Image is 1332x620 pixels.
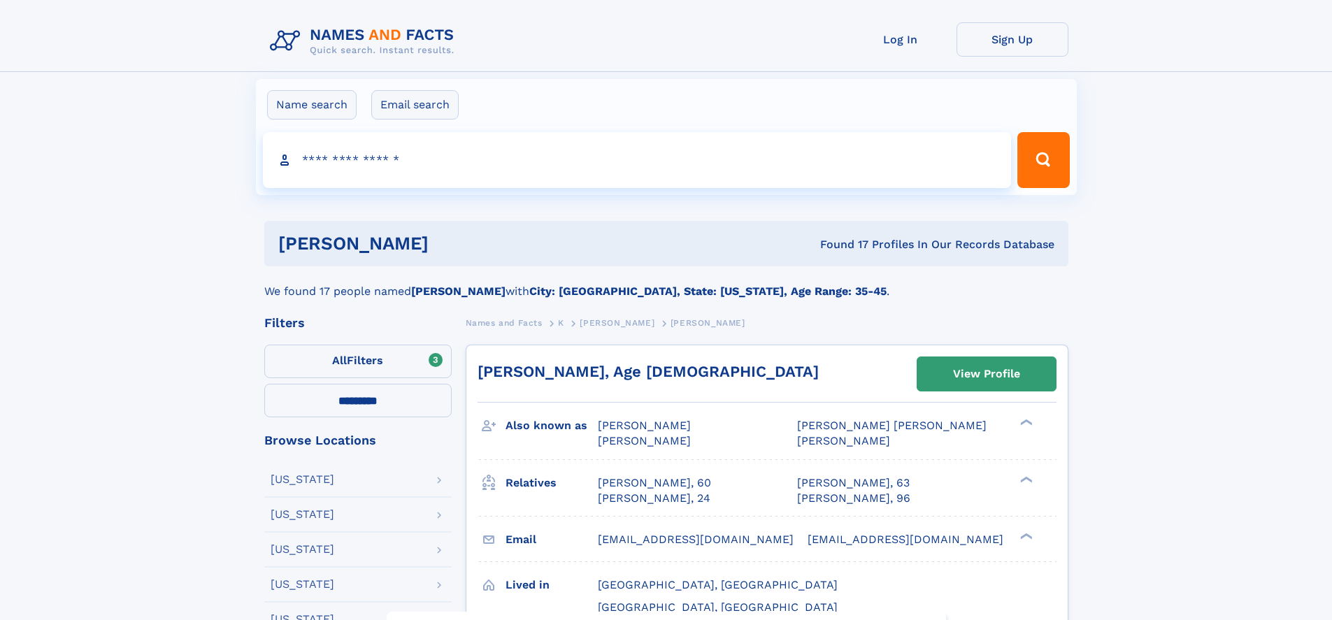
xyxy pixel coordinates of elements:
[506,573,598,597] h3: Lived in
[624,237,1054,252] div: Found 17 Profiles In Our Records Database
[506,471,598,495] h3: Relatives
[271,544,334,555] div: [US_STATE]
[797,491,910,506] a: [PERSON_NAME], 96
[278,235,624,252] h1: [PERSON_NAME]
[598,419,691,432] span: [PERSON_NAME]
[797,419,987,432] span: [PERSON_NAME] [PERSON_NAME]
[371,90,459,120] label: Email search
[598,600,838,614] span: [GEOGRAPHIC_DATA], [GEOGRAPHIC_DATA]
[808,533,1003,546] span: [EMAIL_ADDRESS][DOMAIN_NAME]
[598,491,710,506] a: [PERSON_NAME], 24
[529,284,887,298] b: City: [GEOGRAPHIC_DATA], State: [US_STATE], Age Range: 35-45
[797,434,890,447] span: [PERSON_NAME]
[598,578,838,591] span: [GEOGRAPHIC_DATA], [GEOGRAPHIC_DATA]
[558,318,564,328] span: K
[264,266,1068,300] div: We found 17 people named with .
[953,358,1020,390] div: View Profile
[917,357,1056,391] a: View Profile
[411,284,506,298] b: [PERSON_NAME]
[271,579,334,590] div: [US_STATE]
[264,345,452,378] label: Filters
[264,317,452,329] div: Filters
[580,318,654,328] span: [PERSON_NAME]
[671,318,745,328] span: [PERSON_NAME]
[332,354,347,367] span: All
[263,132,1012,188] input: search input
[271,474,334,485] div: [US_STATE]
[267,90,357,120] label: Name search
[466,314,543,331] a: Names and Facts
[558,314,564,331] a: K
[580,314,654,331] a: [PERSON_NAME]
[1017,132,1069,188] button: Search Button
[1017,531,1033,540] div: ❯
[845,22,957,57] a: Log In
[598,533,794,546] span: [EMAIL_ADDRESS][DOMAIN_NAME]
[797,475,910,491] a: [PERSON_NAME], 63
[1017,475,1033,484] div: ❯
[506,528,598,551] h3: Email
[478,363,819,380] a: [PERSON_NAME], Age [DEMOGRAPHIC_DATA]
[271,509,334,520] div: [US_STATE]
[264,434,452,447] div: Browse Locations
[506,414,598,438] h3: Also known as
[264,22,466,60] img: Logo Names and Facts
[957,22,1068,57] a: Sign Up
[598,434,691,447] span: [PERSON_NAME]
[1017,418,1033,427] div: ❯
[598,475,711,491] a: [PERSON_NAME], 60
